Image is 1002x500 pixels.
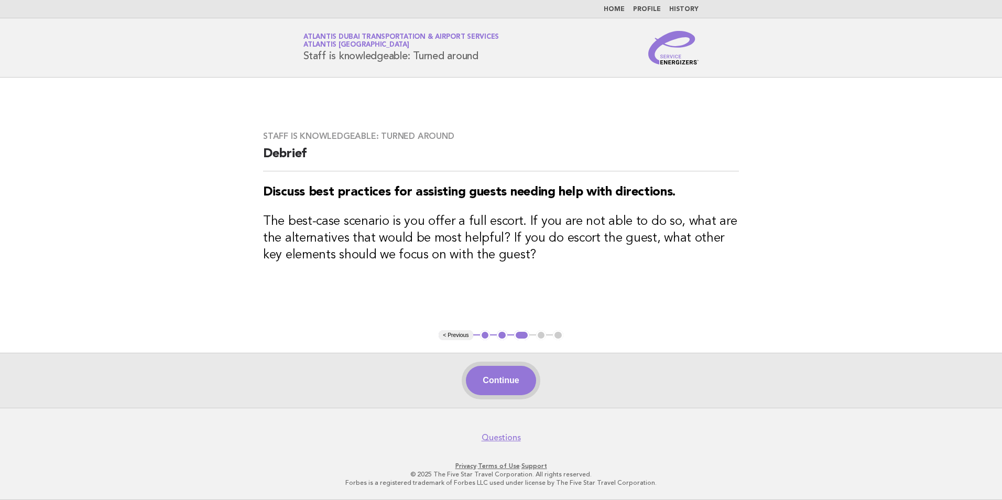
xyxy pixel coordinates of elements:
[497,330,507,341] button: 2
[180,470,822,479] p: © 2025 The Five Star Travel Corporation. All rights reserved.
[180,462,822,470] p: · ·
[648,31,699,64] img: Service Energizers
[303,42,409,49] span: Atlantis [GEOGRAPHIC_DATA]
[180,479,822,487] p: Forbes is a registered trademark of Forbes LLC used under license by The Five Star Travel Corpora...
[263,131,739,142] h3: Staff is knowledgeable: Turned around
[455,462,476,470] a: Privacy
[439,330,473,341] button: < Previous
[303,34,499,48] a: Atlantis Dubai Transportation & Airport ServicesAtlantis [GEOGRAPHIC_DATA]
[303,34,499,61] h1: Staff is knowledgeable: Turned around
[263,146,739,171] h2: Debrief
[466,366,536,395] button: Continue
[480,330,491,341] button: 1
[482,432,521,443] a: Questions
[633,6,661,13] a: Profile
[521,462,547,470] a: Support
[478,462,520,470] a: Terms of Use
[263,186,676,199] strong: Discuss best practices for assisting guests needing help with directions.
[669,6,699,13] a: History
[263,213,739,264] h3: The best-case scenario is you offer a full escort. If you are not able to do so, what are the alt...
[514,330,529,341] button: 3
[604,6,625,13] a: Home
